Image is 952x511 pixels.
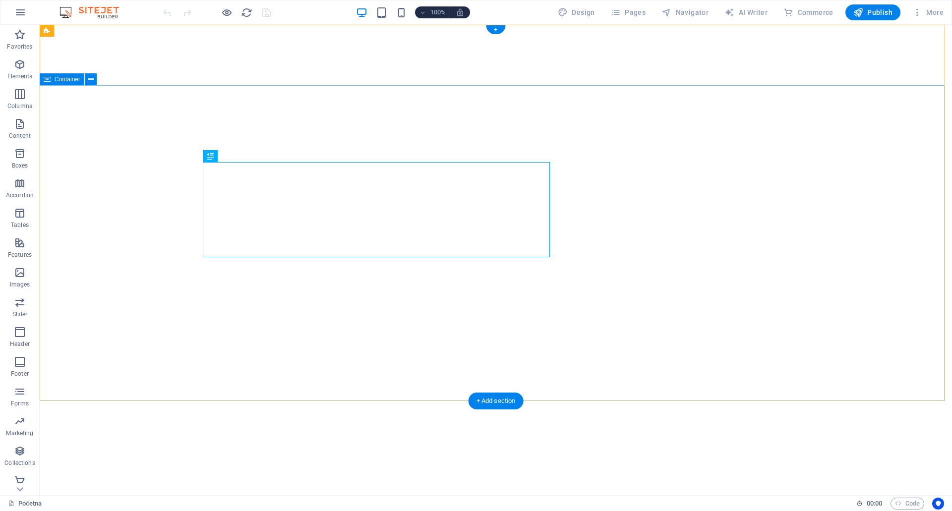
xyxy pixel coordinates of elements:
span: Design [558,7,595,17]
p: Columns [7,102,32,110]
span: Commerce [783,7,833,17]
p: Marketing [6,429,33,437]
button: Publish [845,4,900,20]
p: Images [10,281,30,288]
i: On resize automatically adjust zoom level to fit chosen device. [456,8,465,17]
div: Design (Ctrl+Alt+Y) [554,4,599,20]
button: More [908,4,948,20]
p: Forms [11,399,29,407]
span: More [912,7,944,17]
button: reload [240,6,252,18]
a: Click to cancel selection. Double-click to open Pages [8,498,42,510]
span: : [874,500,875,507]
p: Slider [12,310,28,318]
button: 100% [415,6,450,18]
p: Content [9,132,31,140]
button: Navigator [657,4,713,20]
button: Commerce [779,4,837,20]
p: Features [8,251,32,259]
div: + [486,25,505,34]
p: Boxes [12,162,28,170]
span: Pages [611,7,646,17]
img: Editor Logo [57,6,131,18]
div: + Add section [469,393,524,409]
span: Code [895,498,920,510]
button: Code [891,498,924,510]
span: Container [55,76,80,82]
i: Reload page [241,7,252,18]
button: AI Writer [720,4,772,20]
h6: 100% [430,6,446,18]
span: Publish [853,7,892,17]
p: Collections [4,459,35,467]
p: Footer [11,370,29,378]
p: Header [10,340,30,348]
span: 00 00 [867,498,882,510]
button: Usercentrics [932,498,944,510]
p: Elements [7,72,33,80]
p: Tables [11,221,29,229]
h6: Session time [856,498,883,510]
button: Click here to leave preview mode and continue editing [221,6,233,18]
span: Navigator [661,7,709,17]
span: AI Writer [724,7,768,17]
p: Favorites [7,43,32,51]
p: Accordion [6,191,34,199]
button: Design [554,4,599,20]
button: Pages [607,4,650,20]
